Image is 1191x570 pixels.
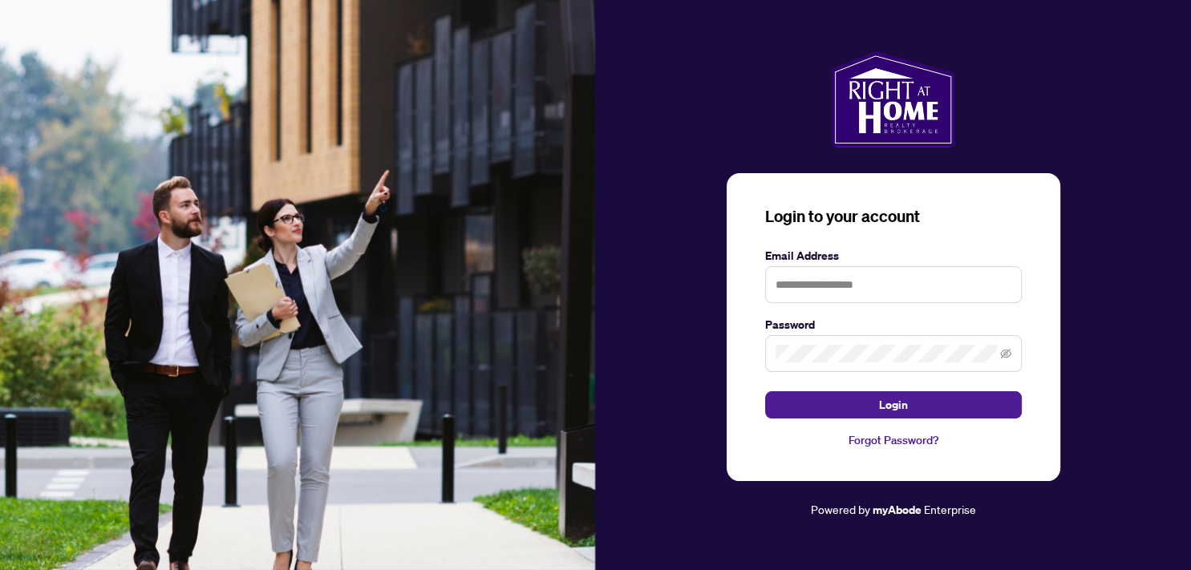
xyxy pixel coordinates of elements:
[811,502,870,516] span: Powered by
[873,501,922,519] a: myAbode
[879,392,908,418] span: Login
[765,247,1022,265] label: Email Address
[1000,348,1011,359] span: eye-invisible
[924,502,976,516] span: Enterprise
[765,391,1022,418] button: Login
[831,51,955,148] img: ma-logo
[765,316,1022,334] label: Password
[765,431,1022,449] a: Forgot Password?
[765,205,1022,228] h3: Login to your account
